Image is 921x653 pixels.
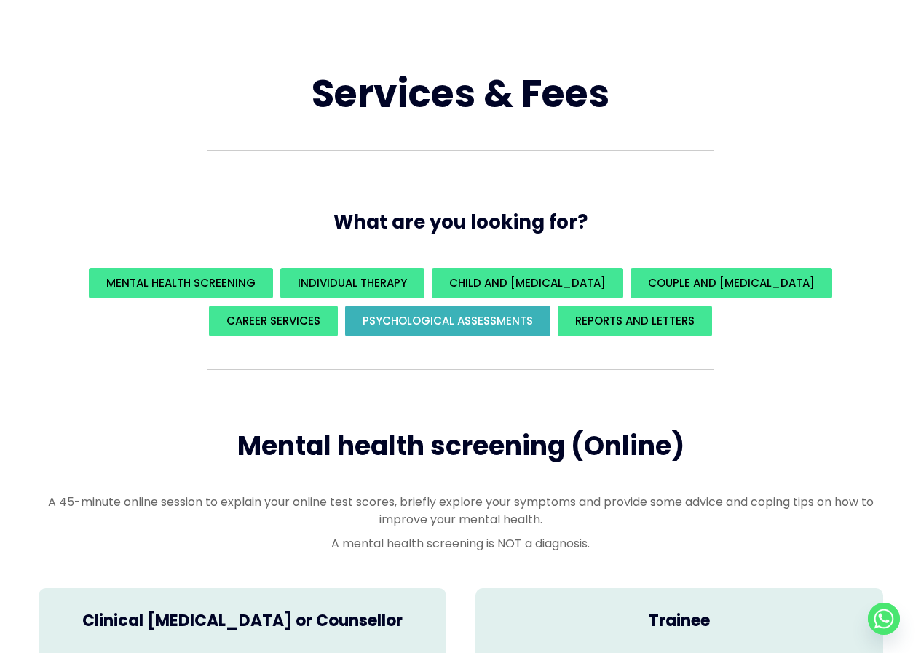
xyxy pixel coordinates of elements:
a: REPORTS AND LETTERS [558,306,712,336]
span: Career Services [226,313,320,328]
h4: Trainee [490,610,869,633]
a: Psychological assessments [345,306,550,336]
span: Mental Health Screening [106,275,256,290]
span: Mental health screening (Online) [237,427,684,464]
span: REPORTS AND LETTERS [575,313,695,328]
a: Child and [MEDICAL_DATA] [432,268,623,298]
h4: Clinical [MEDICAL_DATA] or Counsellor [53,610,432,633]
a: Couple and [MEDICAL_DATA] [631,268,832,298]
div: What are you looking for? [39,264,883,340]
span: What are you looking for? [333,209,588,235]
a: Whatsapp [868,603,900,635]
a: Career Services [209,306,338,336]
p: A mental health screening is NOT a diagnosis. [39,535,883,552]
span: Individual Therapy [298,275,407,290]
span: Psychological assessments [363,313,533,328]
span: Couple and [MEDICAL_DATA] [648,275,815,290]
a: Mental Health Screening [89,268,273,298]
span: Services & Fees [312,67,609,120]
a: Individual Therapy [280,268,424,298]
p: A 45-minute online session to explain your online test scores, briefly explore your symptoms and ... [39,494,883,527]
span: Child and [MEDICAL_DATA] [449,275,606,290]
